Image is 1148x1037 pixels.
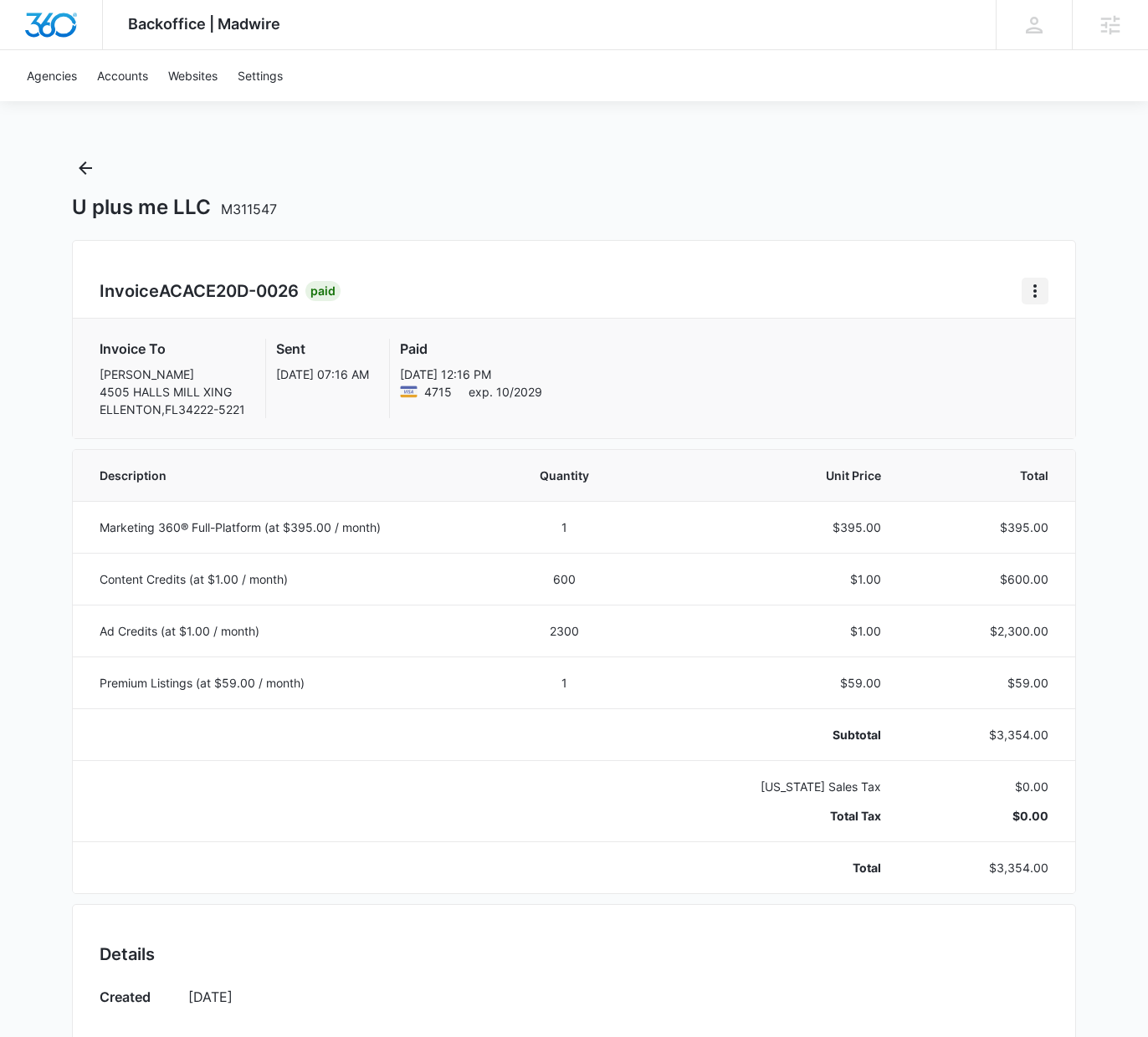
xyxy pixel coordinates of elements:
a: Settings [228,50,293,101]
h3: Invoice To [100,339,245,359]
span: M311547 [221,201,277,217]
p: $0.00 [921,778,1048,795]
p: Premium Listings (at $59.00 / month) [100,674,471,692]
td: 2300 [491,605,638,656]
span: Visa ending with [424,383,452,401]
p: $1.00 [658,570,881,588]
p: $3,354.00 [921,859,1048,876]
h3: Sent [276,339,369,359]
p: [DATE] [188,987,1048,1007]
span: exp. 10/2029 [469,383,542,401]
button: Home [1022,278,1048,304]
p: Content Credits (at $1.00 / month) [100,570,471,588]
a: Agencies [17,50,87,101]
p: $0.00 [921,807,1048,825]
span: Quantity [511,467,618,484]
span: Total [921,467,1048,484]
p: $1.00 [658,622,881,640]
a: Websites [158,50,228,101]
a: Accounts [87,50,158,101]
p: $600.00 [921,570,1048,588]
h2: Invoice [100,278,305,304]
p: [PERSON_NAME] 4505 HALLS MILL XING ELLENTON , FL 34222-5221 [100,365,245,418]
span: ACACE20D-0026 [159,281,299,301]
button: Back [72,155,99,181]
p: [US_STATE] Sales Tax [658,778,881,795]
p: Subtotal [658,726,881,743]
p: Total Tax [658,807,881,825]
p: $395.00 [658,518,881,536]
p: $59.00 [921,674,1048,692]
p: [DATE] 07:16 AM [276,365,369,383]
p: $3,354.00 [921,726,1048,743]
span: Description [100,467,471,484]
td: 600 [491,553,638,605]
p: $2,300.00 [921,622,1048,640]
p: Total [658,859,881,876]
p: Ad Credits (at $1.00 / month) [100,622,471,640]
h1: U plus me LLC [72,195,277,220]
p: $59.00 [658,674,881,692]
td: 1 [491,501,638,553]
div: Paid [305,281,341,301]
p: Marketing 360® Full-Platform (at $395.00 / month) [100,518,471,536]
h3: Paid [400,339,542,359]
p: $395.00 [921,518,1048,536]
td: 1 [491,656,638,708]
span: Backoffice | Madwire [128,15,280,33]
p: [DATE] 12:16 PM [400,365,542,383]
span: Unit Price [658,467,881,484]
h2: Details [100,942,1048,967]
h3: Created [100,987,172,1012]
